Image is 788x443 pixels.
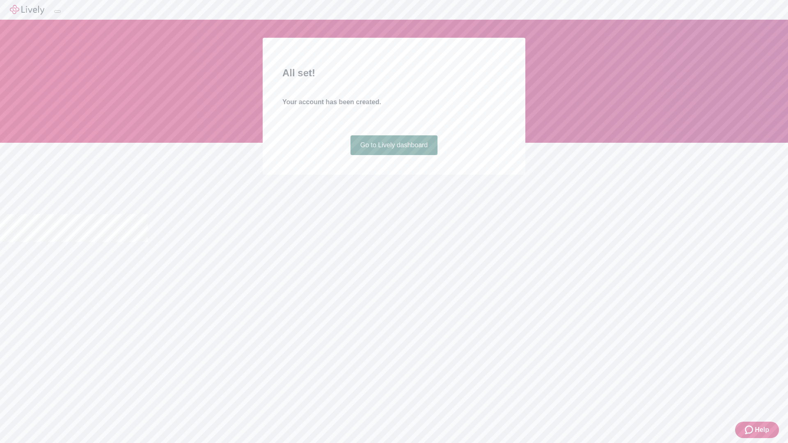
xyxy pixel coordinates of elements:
[54,10,61,13] button: Log out
[282,66,506,80] h2: All set!
[735,422,779,438] button: Zendesk support iconHelp
[10,5,44,15] img: Lively
[755,425,769,435] span: Help
[282,97,506,107] h4: Your account has been created.
[745,425,755,435] svg: Zendesk support icon
[350,135,438,155] a: Go to Lively dashboard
